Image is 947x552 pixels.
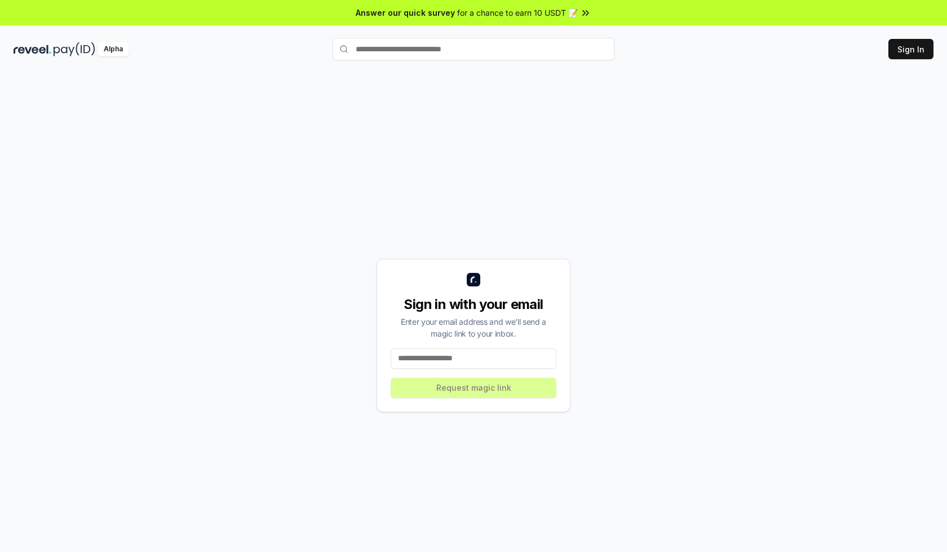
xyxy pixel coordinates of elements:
[467,273,480,286] img: logo_small
[888,39,933,59] button: Sign In
[391,295,556,313] div: Sign in with your email
[391,316,556,339] div: Enter your email address and we’ll send a magic link to your inbox.
[14,42,51,56] img: reveel_dark
[457,7,578,19] span: for a chance to earn 10 USDT 📝
[356,7,455,19] span: Answer our quick survey
[54,42,95,56] img: pay_id
[98,42,129,56] div: Alpha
